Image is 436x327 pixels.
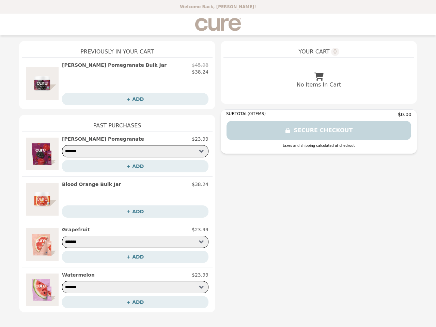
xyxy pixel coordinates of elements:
button: + ADD [62,160,208,172]
span: $0.00 [398,111,411,118]
p: $23.99 [192,271,208,278]
button: + ADD [62,251,208,263]
button: + ADD [62,296,208,308]
button: + ADD [62,93,208,105]
p: Welcome Back, [PERSON_NAME]! [4,4,432,10]
img: Brand Logo [195,18,241,31]
img: Blood Orange Bulk Jar [26,181,59,218]
h1: Past Purchases [22,115,213,131]
p: No Items In Cart [297,81,341,89]
img: Watermelon [26,271,59,308]
p: $45.98 [192,62,208,68]
h2: Watermelon [62,271,95,278]
span: ( 0 ITEMS) [248,111,266,116]
h1: Previously In Your Cart [22,41,213,57]
img: Berry Pomegranate [26,136,59,172]
img: Grapefruit [26,226,59,263]
select: Select a product variant [62,281,208,293]
p: $38.24 [192,68,208,75]
h2: Blood Orange Bulk Jar [62,181,121,188]
div: taxes and shipping calculated at checkout [226,143,411,148]
h2: Grapefruit [62,226,90,233]
h2: [PERSON_NAME] Pomegranate Bulk Jar [62,62,167,68]
span: 0 [331,48,339,56]
p: $23.99 [192,136,208,142]
p: $38.24 [192,181,208,188]
p: $23.99 [192,226,208,233]
select: Select a product variant [62,236,208,248]
span: YOUR CART [298,48,329,56]
select: Select a product variant [62,145,208,157]
button: + ADD [62,205,208,218]
img: Berry Pomegranate Bulk Jar [26,62,59,105]
h2: [PERSON_NAME] Pomegranate [62,136,144,142]
span: SUBTOTAL [226,111,248,116]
